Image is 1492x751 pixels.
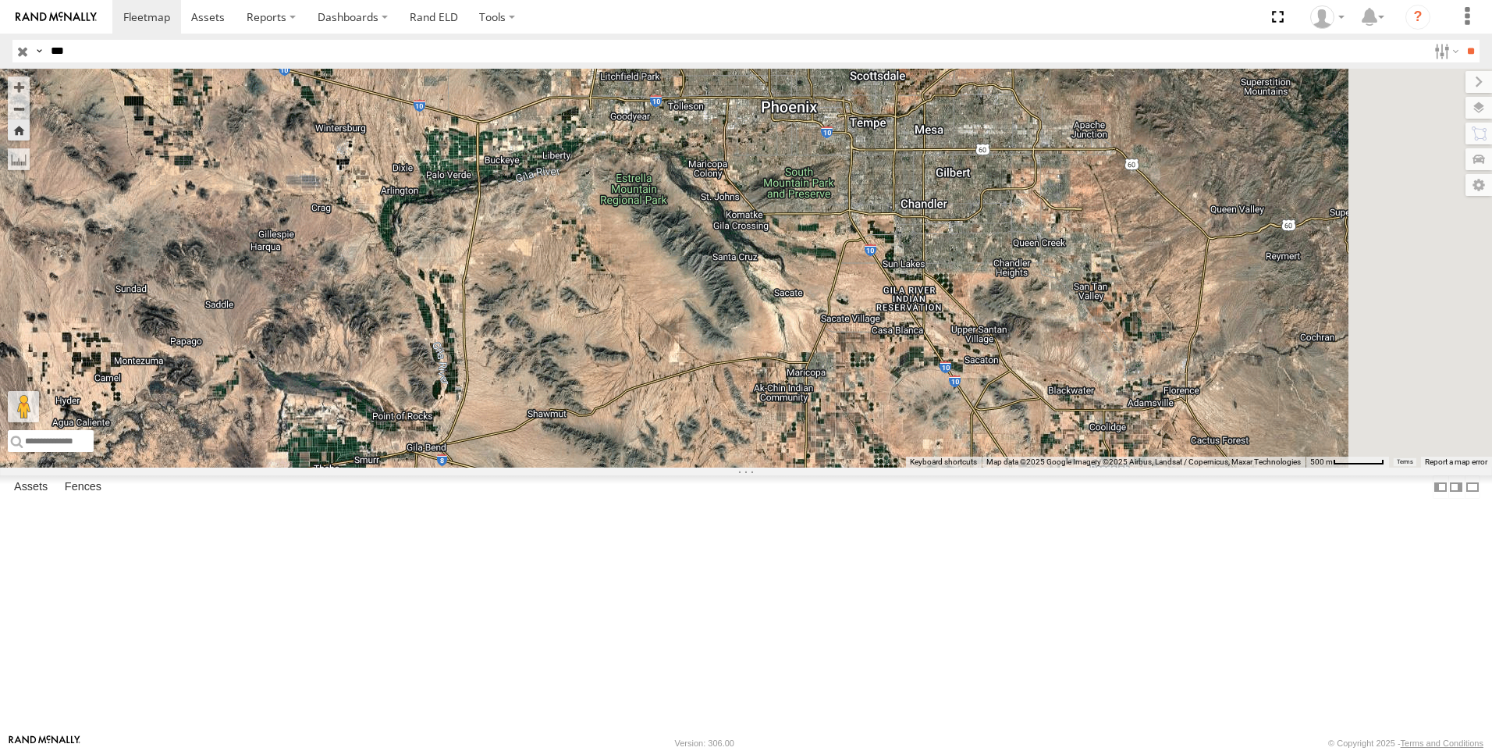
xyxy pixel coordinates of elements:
[33,40,45,62] label: Search Query
[8,119,30,141] button: Zoom Home
[1428,40,1462,62] label: Search Filter Options
[1433,475,1448,498] label: Dock Summary Table to the Left
[1465,174,1492,196] label: Map Settings
[1328,739,1483,748] div: © Copyright 2025 -
[8,391,39,422] button: Drag Pegman onto the map to open Street View
[1425,457,1487,466] a: Report a map error
[57,476,109,498] label: Fences
[6,476,55,498] label: Assets
[1310,457,1333,466] span: 500 m
[1401,739,1483,748] a: Terms and Conditions
[910,457,977,468] button: Keyboard shortcuts
[8,77,30,98] button: Zoom in
[16,12,97,23] img: rand-logo.svg
[9,735,80,751] a: Visit our Website
[1405,5,1430,30] i: ?
[1305,457,1389,468] button: Map Scale: 500 m per 62 pixels
[1397,459,1413,465] a: Terms
[675,739,734,748] div: Version: 306.00
[8,98,30,119] button: Zoom out
[986,457,1301,466] span: Map data ©2025 Google Imagery ©2025 Airbus, Landsat / Copernicus, Maxar Technologies
[1465,475,1480,498] label: Hide Summary Table
[8,148,30,170] label: Measure
[1305,5,1350,29] div: Norma Casillas
[1448,475,1464,498] label: Dock Summary Table to the Right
